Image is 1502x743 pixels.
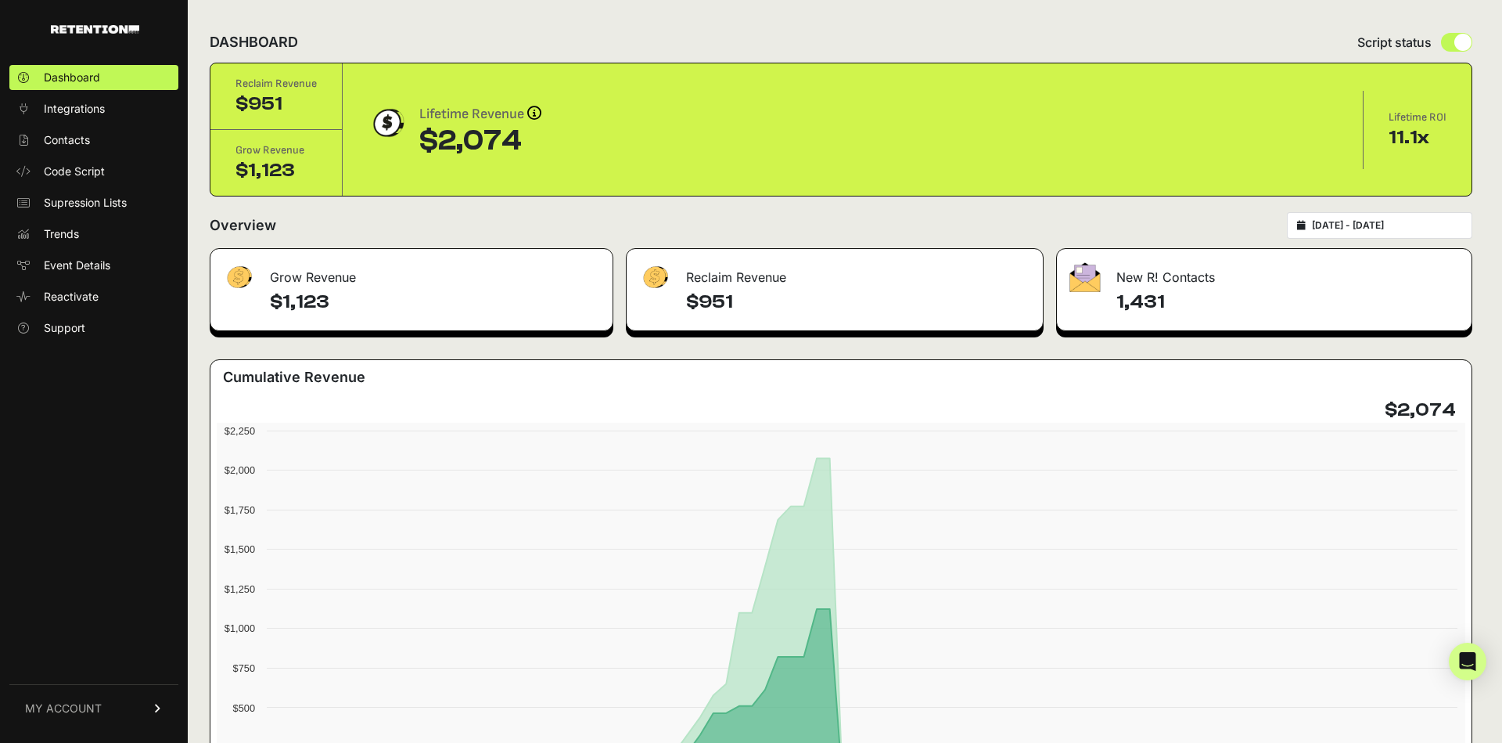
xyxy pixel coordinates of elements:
div: Lifetime Revenue [419,103,541,125]
a: Supression Lists [9,190,178,215]
span: Event Details [44,258,110,273]
div: Grow Revenue [210,249,613,296]
a: MY ACCOUNT [9,684,178,732]
div: $1,123 [235,158,317,183]
h4: $951 [686,290,1030,315]
text: $1,500 [225,543,255,555]
span: Code Script [44,164,105,179]
text: $750 [233,662,255,674]
img: Retention.com [51,25,139,34]
div: New R! Contacts [1057,249,1471,296]
a: Code Script [9,159,178,184]
div: Open Intercom Messenger [1449,643,1486,680]
a: Reactivate [9,284,178,309]
text: $2,250 [225,425,255,437]
a: Support [9,316,178,341]
a: Contacts [9,128,178,153]
text: $2,000 [225,464,255,476]
span: Script status [1357,33,1432,52]
span: Integrations [44,101,105,117]
h2: Overview [210,215,276,236]
text: $500 [233,702,255,714]
span: Contacts [44,132,90,148]
h4: 1,431 [1116,290,1459,315]
span: Supression Lists [44,195,127,211]
h3: Cumulative Revenue [223,366,365,388]
img: fa-dollar-13500eef13a19c4ab2b9ed9ad552e47b0d9fc28b02b83b90ba0e00f96d6372e9.png [639,262,670,293]
img: dollar-coin-05c43ed7efb7bc0c12610022525b4bbbb207c7efeef5aecc26f025e68dcafac9.png [368,103,407,142]
div: 11.1x [1389,125,1446,150]
span: Trends [44,226,79,242]
img: fa-envelope-19ae18322b30453b285274b1b8af3d052b27d846a4fbe8435d1a52b978f639a2.png [1069,262,1101,292]
a: Integrations [9,96,178,121]
text: $1,000 [225,622,255,634]
span: Reactivate [44,289,99,305]
h4: $1,123 [270,290,600,315]
text: $1,750 [225,504,255,516]
text: $1,250 [225,583,255,595]
img: fa-dollar-13500eef13a19c4ab2b9ed9ad552e47b0d9fc28b02b83b90ba0e00f96d6372e9.png [223,262,254,293]
a: Dashboard [9,65,178,90]
span: Support [44,320,85,336]
div: Grow Revenue [235,142,317,158]
span: MY ACCOUNT [25,701,102,716]
div: Lifetime ROI [1389,110,1446,125]
div: $951 [235,92,317,117]
div: Reclaim Revenue [235,76,317,92]
span: Dashboard [44,70,100,85]
h4: $2,074 [1385,398,1456,423]
div: Reclaim Revenue [627,249,1043,296]
a: Trends [9,222,178,247]
a: Event Details [9,253,178,278]
h2: DASHBOARD [210,31,298,53]
div: $2,074 [419,125,541,157]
